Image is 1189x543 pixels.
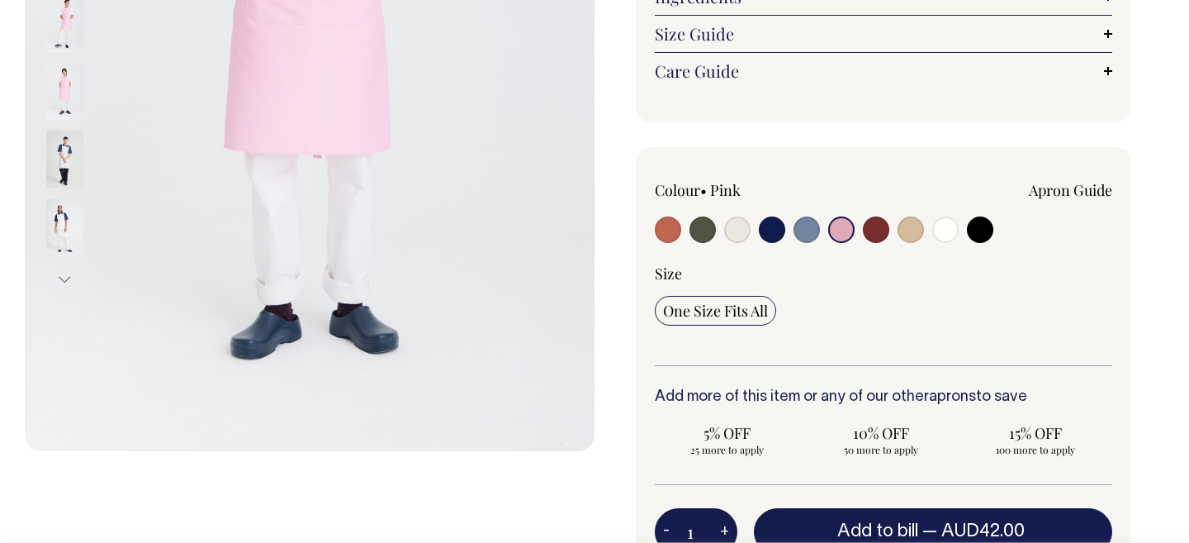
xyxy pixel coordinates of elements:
[655,296,776,326] input: One Size Fits All
[52,261,77,298] button: Next
[46,198,83,256] img: off-white
[655,389,1112,406] h6: Add more of this item or any of our other to save
[655,418,799,461] input: 5% OFF 25 more to apply
[971,423,1099,443] span: 15% OFF
[700,180,707,200] span: •
[663,423,791,443] span: 5% OFF
[837,523,918,540] span: Add to bill
[655,264,1112,283] div: Size
[655,180,838,200] div: Colour
[929,390,976,404] a: aprons
[817,423,945,443] span: 10% OFF
[809,418,954,461] input: 10% OFF 50 more to apply
[663,443,791,456] span: 25 more to apply
[46,63,83,121] img: pink
[655,24,1112,44] a: Size Guide
[655,61,1112,81] a: Care Guide
[710,180,741,200] label: Pink
[963,418,1107,461] input: 15% OFF 100 more to apply
[46,131,83,188] img: off-white
[971,443,1099,456] span: 100 more to apply
[817,443,945,456] span: 50 more to apply
[941,523,1025,540] span: AUD42.00
[1029,180,1112,200] a: Apron Guide
[663,301,768,321] span: One Size Fits All
[922,523,1029,540] span: —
